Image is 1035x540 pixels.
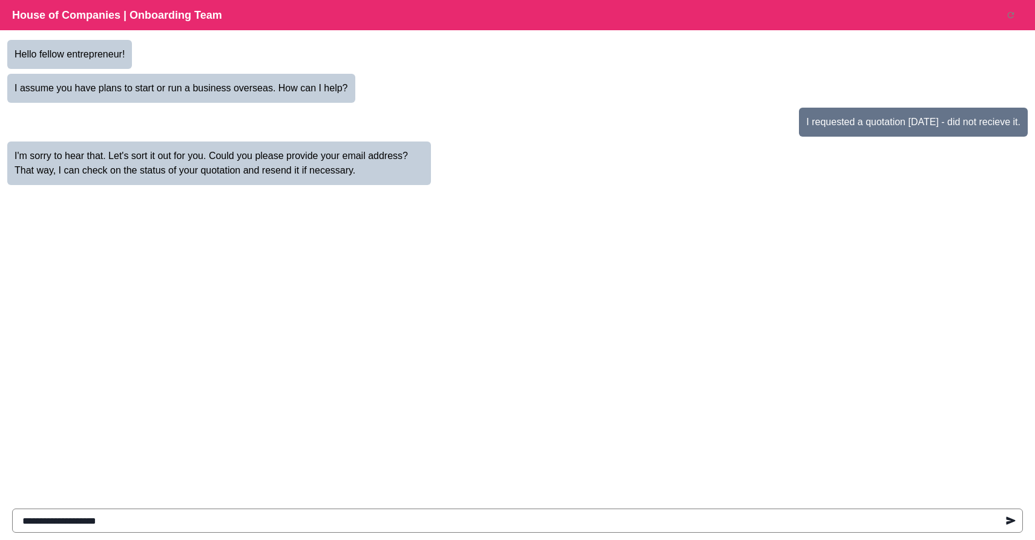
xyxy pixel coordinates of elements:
p: House of Companies | Onboarding Team [12,7,239,24]
p: I'm sorry to hear that. Let's sort it out for you. Could you please provide your email address? T... [15,149,424,178]
p: I requested a quotation [DATE] - did not recieve it. [806,115,1020,129]
button: Reset [999,3,1023,27]
p: Hello fellow entrepreneur! [15,47,125,62]
p: I assume you have plans to start or run a business overseas. How can I help? [15,81,348,96]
